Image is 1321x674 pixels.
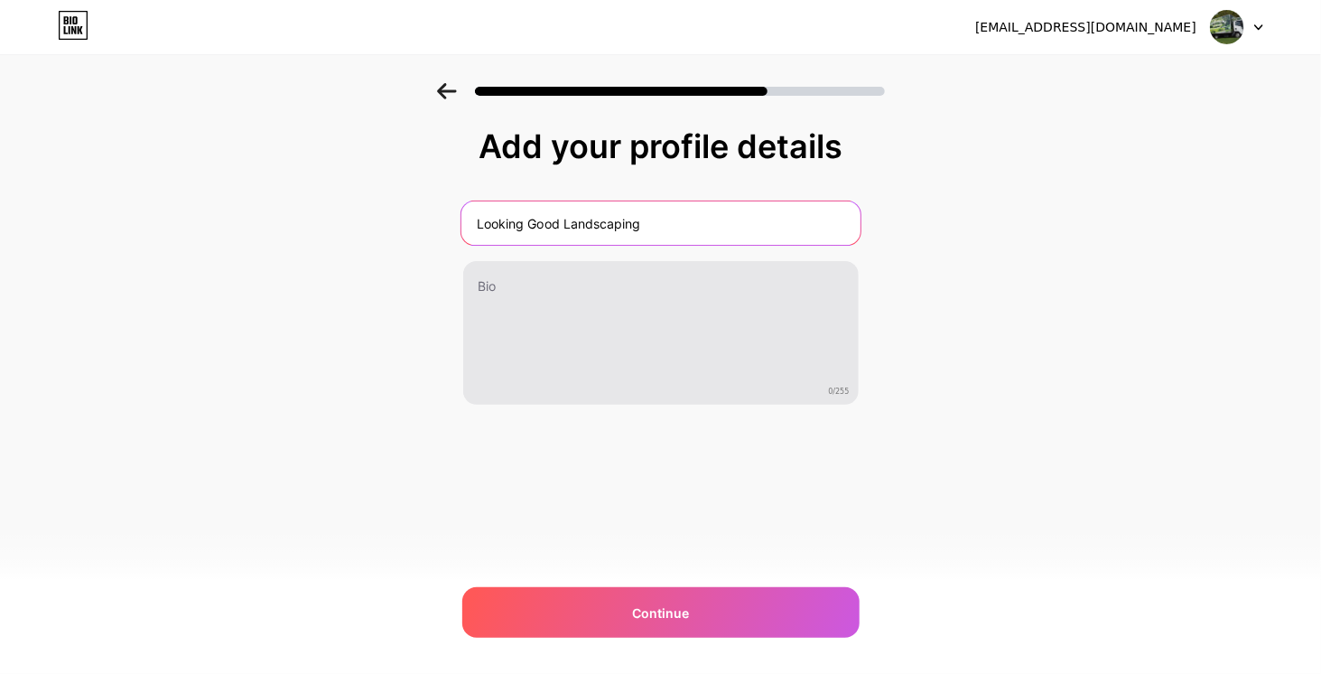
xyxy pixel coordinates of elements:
input: Your name [460,201,860,245]
span: 0/255 [828,387,849,398]
img: lookinggoodwa [1210,10,1244,44]
div: Add your profile details [471,128,851,164]
div: [EMAIL_ADDRESS][DOMAIN_NAME] [975,18,1196,37]
span: Continue [632,604,689,623]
